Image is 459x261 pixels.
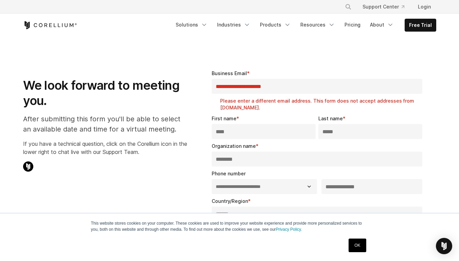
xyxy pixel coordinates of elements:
a: Resources [296,19,339,31]
p: If you have a technical question, click on the Corellium icon in the lower right to chat live wit... [23,140,187,156]
h1: We look forward to meeting you. [23,78,187,108]
p: This website stores cookies on your computer. These cookies are used to improve your website expe... [91,220,368,232]
label: Please enter a different email address. This form does not accept addresses from [DOMAIN_NAME]. [220,98,425,111]
a: Login [412,1,436,13]
span: Last name [318,116,343,121]
button: Search [342,1,354,13]
div: Open Intercom Messenger [436,238,452,254]
a: OK [349,239,366,252]
a: Free Trial [405,19,436,31]
p: After submitting this form you'll be able to select an available date and time for a virtual meet... [23,114,187,134]
span: Country/Region [212,198,248,204]
div: Navigation Menu [337,1,436,13]
div: Navigation Menu [172,19,436,32]
a: Products [256,19,295,31]
a: Privacy Policy. [276,227,302,232]
a: Pricing [340,19,365,31]
span: Phone number [212,171,246,176]
span: First name [212,116,236,121]
a: Solutions [172,19,212,31]
a: Support Center [357,1,410,13]
a: Corellium Home [23,21,77,29]
a: About [366,19,398,31]
span: Organization name [212,143,256,149]
a: Industries [213,19,254,31]
span: Business Email [212,70,247,76]
img: Corellium Chat Icon [23,161,33,172]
